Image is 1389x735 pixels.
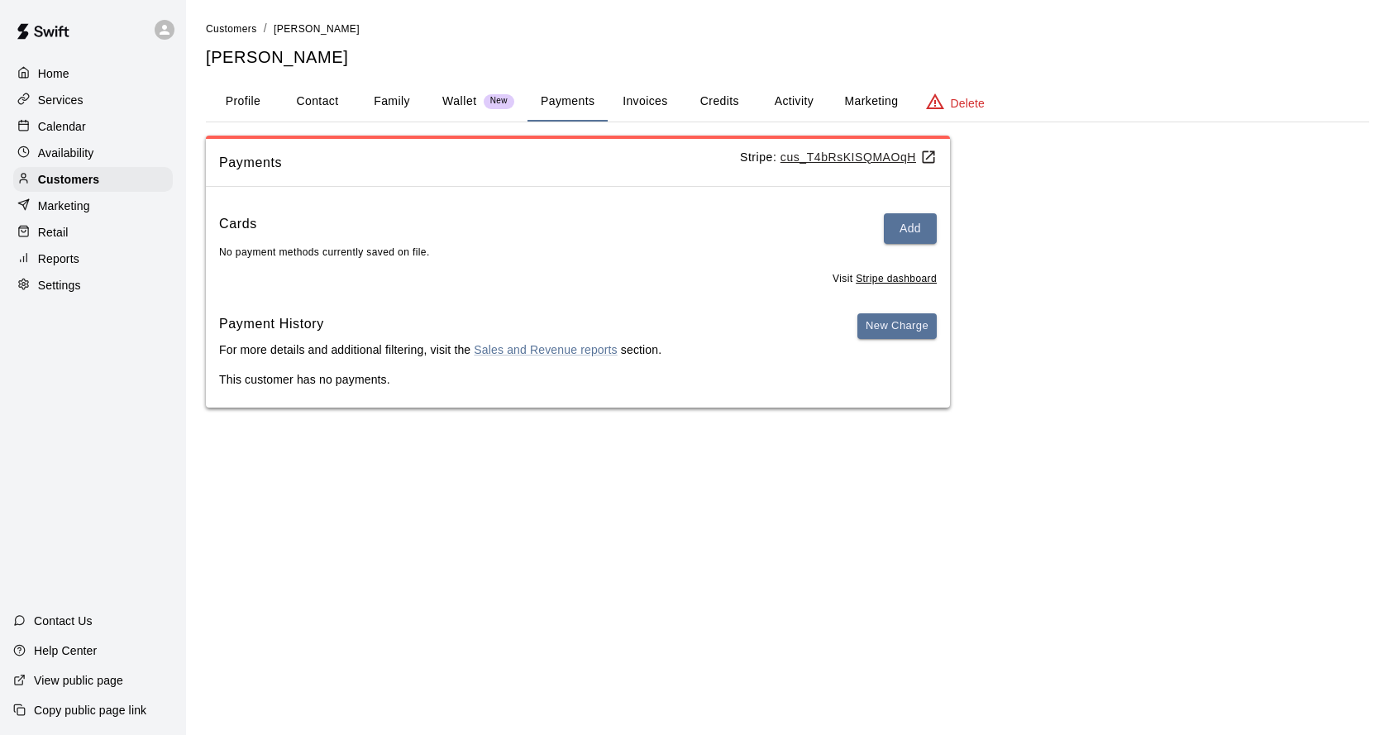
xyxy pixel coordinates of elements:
p: Services [38,92,84,108]
a: Retail [13,220,173,245]
a: Availability [13,141,173,165]
button: Payments [527,82,608,122]
p: Marketing [38,198,90,214]
p: Delete [951,95,985,112]
li: / [264,20,267,37]
a: Home [13,61,173,86]
nav: breadcrumb [206,20,1369,38]
p: Settings [38,277,81,294]
p: For more details and additional filtering, visit the section. [219,341,661,358]
button: Invoices [608,82,682,122]
p: Retail [38,224,69,241]
p: Reports [38,251,79,267]
p: View public page [34,672,123,689]
a: Stripe dashboard [856,273,937,284]
p: Copy public page link [34,702,146,718]
h5: [PERSON_NAME] [206,46,1369,69]
a: Settings [13,273,173,298]
a: Customers [13,167,173,192]
a: Reports [13,246,173,271]
p: Wallet [442,93,477,110]
p: Contact Us [34,613,93,629]
span: Customers [206,23,257,35]
div: basic tabs example [206,82,1369,122]
p: Home [38,65,69,82]
p: Help Center [34,642,97,659]
button: Marketing [831,82,911,122]
span: Visit [833,271,937,288]
button: Contact [280,82,355,122]
span: New [484,96,514,107]
button: Credits [682,82,757,122]
a: Sales and Revenue reports [474,343,617,356]
a: Calendar [13,114,173,139]
button: Profile [206,82,280,122]
a: Customers [206,21,257,35]
a: cus_T4bRsKISQMAOqH [780,150,937,164]
button: Add [884,213,937,244]
p: Stripe: [740,149,937,166]
p: Calendar [38,118,86,135]
button: Activity [757,82,831,122]
span: No payment methods currently saved on file. [219,246,430,258]
span: Payments [219,152,740,174]
p: Customers [38,171,99,188]
a: Marketing [13,193,173,218]
p: This customer has no payments. [219,371,937,388]
h6: Payment History [219,313,661,335]
button: New Charge [857,313,937,339]
button: Family [355,82,429,122]
h6: Cards [219,213,257,244]
span: [PERSON_NAME] [274,23,360,35]
a: Services [13,88,173,112]
p: Availability [38,145,94,161]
